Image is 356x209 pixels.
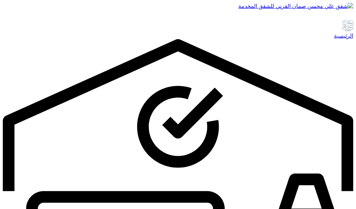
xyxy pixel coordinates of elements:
[238,3,353,9] img: شقق علي محسن صمان القرني للشقق المخدمة
[3,3,353,9] a: شقق علي محسن صمان القرني للشقق المخدمة
[324,14,332,20] a: ملاحظات فريق العمل
[3,21,353,39] a: الرئيسية
[334,14,343,20] a: الإعدادات
[344,14,353,20] a: الدعم الفني
[3,33,353,39] div: الرئيسية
